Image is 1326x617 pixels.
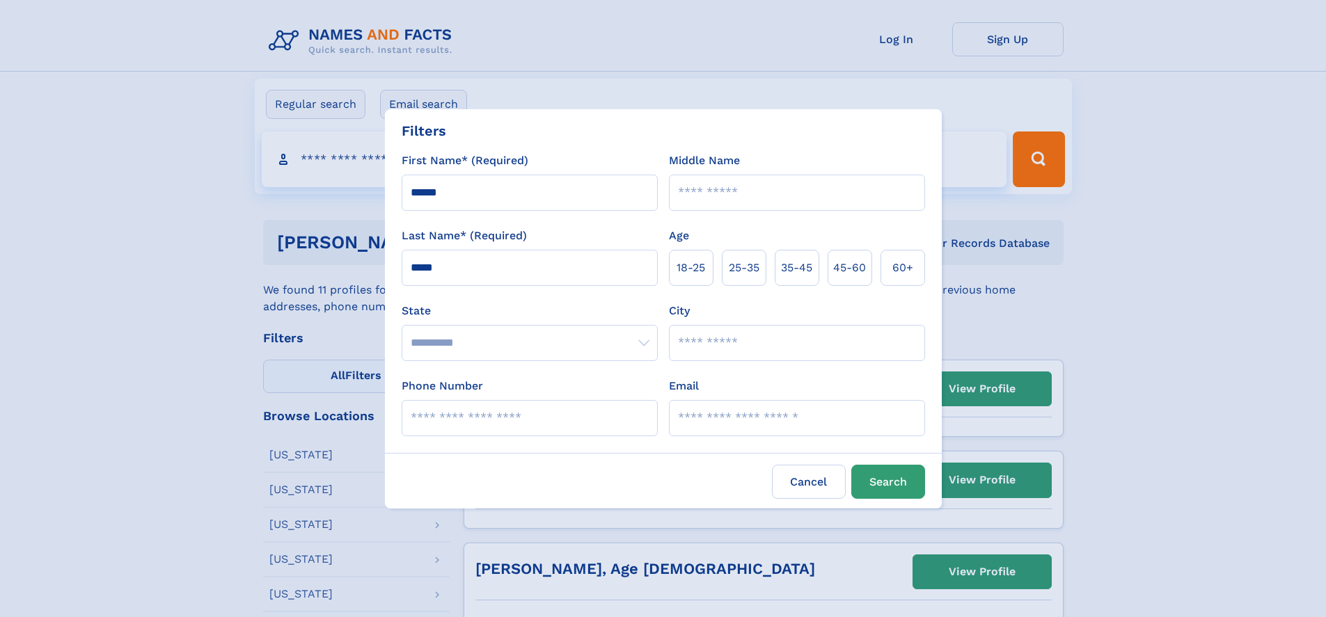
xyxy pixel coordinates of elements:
[677,259,705,276] span: 18‑25
[833,259,866,276] span: 45‑60
[669,378,699,394] label: Email
[669,227,689,244] label: Age
[772,465,846,499] label: Cancel
[669,152,740,169] label: Middle Name
[669,303,690,319] label: City
[781,259,812,276] span: 35‑45
[729,259,759,276] span: 25‑35
[402,120,446,141] div: Filters
[402,152,528,169] label: First Name* (Required)
[402,378,483,394] label: Phone Number
[402,227,527,244] label: Last Name* (Required)
[851,465,925,499] button: Search
[402,303,658,319] label: State
[892,259,913,276] span: 60+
